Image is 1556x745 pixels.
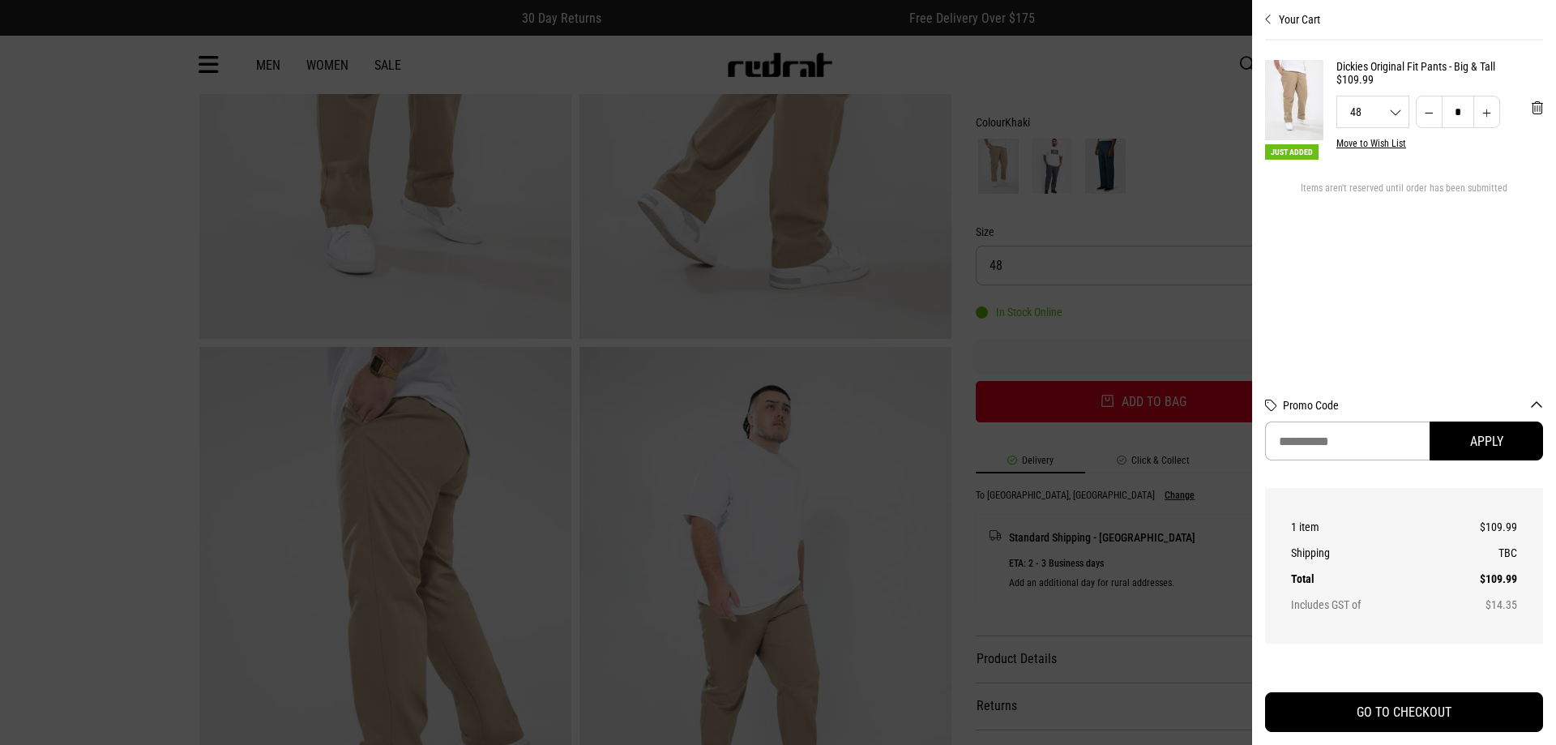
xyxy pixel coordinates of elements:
[1416,96,1443,128] button: Decrease quantity
[1336,138,1406,149] button: Move to Wish List
[1442,96,1474,128] input: Quantity
[13,6,62,55] button: Open LiveChat chat widget
[1337,106,1409,118] span: 48
[1519,88,1556,128] button: 'Remove from cart
[1291,514,1438,540] th: 1 item
[1336,73,1543,86] div: $109.99
[1265,60,1323,140] img: Dickies Original Fit Pants - Big & Tall
[1265,144,1319,160] span: Just Added
[1291,566,1438,592] th: Total
[1438,592,1517,618] td: $14.35
[1265,422,1430,460] input: Promo Code
[1265,663,1543,679] iframe: Customer reviews powered by Trustpilot
[1336,60,1543,73] a: Dickies Original Fit Pants - Big & Tall
[1291,592,1438,618] th: Includes GST of
[1438,566,1517,592] td: $109.99
[1265,692,1543,732] button: GO TO CHECKOUT
[1438,540,1517,566] td: TBC
[1473,96,1500,128] button: Increase quantity
[1283,399,1543,412] button: Promo Code
[1430,422,1543,460] button: Apply
[1265,182,1543,207] div: Items aren't reserved until order has been submitted
[1291,540,1438,566] th: Shipping
[1438,514,1517,540] td: $109.99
